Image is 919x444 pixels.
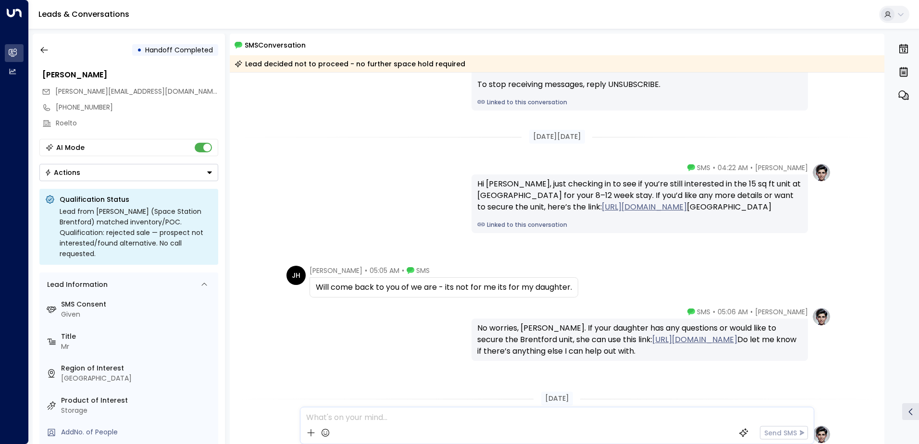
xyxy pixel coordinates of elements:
[370,266,399,275] span: 05:05 AM
[145,45,213,55] span: Handoff Completed
[477,221,802,229] a: Linked to this conversation
[60,206,212,259] div: Lead from [PERSON_NAME] (Space Station Brentford) matched inventory/POC. Qualification: rejected ...
[529,130,585,144] div: [DATE][DATE]
[137,41,142,59] div: •
[44,280,108,290] div: Lead Information
[61,406,214,416] div: Storage
[39,164,218,181] button: Actions
[61,332,214,342] label: Title
[477,178,802,213] div: Hi [PERSON_NAME], just checking in to see if you’re still interested in the 15 sq ft unit at [GEO...
[365,266,367,275] span: •
[713,307,715,317] span: •
[416,266,430,275] span: SMS
[316,282,572,293] div: Will come back to you of we are - its not for me its for my daughter.
[42,69,218,81] div: [PERSON_NAME]
[55,86,219,96] span: [PERSON_NAME][EMAIL_ADDRESS][DOMAIN_NAME]
[38,9,129,20] a: Leads & Conversations
[652,334,737,345] a: [URL][DOMAIN_NAME]
[61,309,214,320] div: Given
[713,163,715,173] span: •
[61,427,214,437] div: AddNo. of People
[402,266,404,275] span: •
[56,143,85,152] div: AI Mode
[39,164,218,181] div: Button group with a nested menu
[697,163,710,173] span: SMS
[61,373,214,383] div: [GEOGRAPHIC_DATA]
[245,39,306,50] span: SMS Conversation
[755,163,808,173] span: [PERSON_NAME]
[235,59,465,69] div: Lead decided not to proceed - no further space hold required
[60,195,212,204] p: Qualification Status
[477,98,802,107] a: Linked to this conversation
[61,342,214,352] div: Mr
[55,86,218,97] span: jason.hier@roelto.com
[477,322,802,357] div: No worries, [PERSON_NAME]. If your daughter has any questions or would like to secure the Brentfo...
[718,307,748,317] span: 05:06 AM
[56,118,218,128] div: Roelto
[697,307,710,317] span: SMS
[812,425,831,444] img: profile-logo.png
[750,307,753,317] span: •
[56,102,218,112] div: [PHONE_NUMBER]
[61,395,214,406] label: Product of Interest
[718,163,748,173] span: 04:22 AM
[812,163,831,182] img: profile-logo.png
[286,266,306,285] div: JH
[45,168,80,177] div: Actions
[61,363,214,373] label: Region of Interest
[602,201,687,213] a: [URL][DOMAIN_NAME]
[755,307,808,317] span: [PERSON_NAME]
[310,266,362,275] span: [PERSON_NAME]
[750,163,753,173] span: •
[61,299,214,309] label: SMS Consent
[812,307,831,326] img: profile-logo.png
[541,392,573,406] div: [DATE]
